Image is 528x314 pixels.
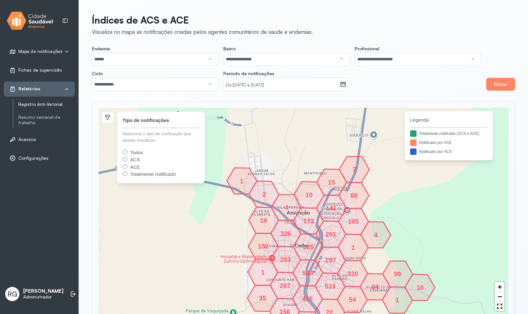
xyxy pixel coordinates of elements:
[329,206,333,210] div: 141
[223,71,274,76] span: Período de notificações
[23,294,63,300] p: Administrador
[92,28,313,35] div: Visualize no mapa as notificações criadas pelos agentes comunitários de saúde e endemias.
[240,179,244,183] div: 1
[306,271,310,275] div: 590
[352,167,356,171] div: 7
[223,46,236,52] span: Bairro
[284,232,288,236] div: 326
[9,155,69,161] a: Configurações
[328,284,332,288] div: 513
[283,310,287,314] div: 156
[350,298,354,301] div: 54
[351,246,355,249] div: 1
[18,102,75,107] a: Registro Anti-Vetorial
[352,194,356,198] div: 88
[495,282,504,292] a: Zoom in
[495,292,504,301] a: Zoom out
[130,150,143,155] span: Todos
[396,272,399,276] div: 99
[355,46,379,52] span: Profissional
[419,140,452,146] div: Notificado por ACE
[307,193,311,197] div: 10
[305,297,309,301] div: 415
[261,270,265,274] div: 1
[419,149,452,155] div: Notificado por ACS
[262,218,265,222] div: 18
[130,157,140,162] span: ACS
[92,46,110,52] span: Endemia
[226,82,337,88] small: De [DATE] a [DATE]
[262,192,266,196] div: 2
[395,298,399,302] div: 1
[330,180,333,184] div: 15
[261,244,265,248] div: 152
[498,292,502,300] span: −
[92,71,103,76] span: Ciclo
[23,288,63,294] p: [PERSON_NAME]
[419,131,479,137] div: Totalmente notificado (ACS e ACE)
[486,78,515,91] button: Filtrar
[418,286,422,289] div: 10
[18,137,36,142] span: Acessos
[261,296,264,300] div: 35
[410,116,487,124] span: Legenda
[351,272,355,276] div: 320
[18,113,75,127] a: Resumo semanal de trabalho
[130,164,140,170] span: ACE
[7,290,17,298] span: RG
[374,233,378,237] div: 4
[329,232,333,236] div: 291
[498,283,502,291] span: +
[122,117,169,124] div: Tipo de notificações
[122,131,200,144] div: Selecione o tipo de notificação que deseja visualizar
[495,301,504,311] a: Full Screen
[307,219,311,223] div: 173
[283,258,287,261] div: 203
[306,245,310,249] div: 385
[283,284,287,288] div: 267
[9,136,69,143] a: Acessos
[9,67,69,74] a: Fichas de supervisão
[373,285,377,289] div: 24
[351,219,355,223] div: 105
[329,258,332,262] div: 297
[18,49,62,54] span: Mapa de notificações
[130,171,176,177] span: Totalmente notificado
[18,100,75,108] a: Registro Anti-Vetorial
[92,14,313,26] p: Índices de ACS e ACE
[284,206,288,209] div: 4
[18,156,48,161] span: Configurações
[7,10,53,31] img: logo.svg
[18,115,75,126] a: Resumo semanal de trabalho
[18,86,40,92] span: Relatórios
